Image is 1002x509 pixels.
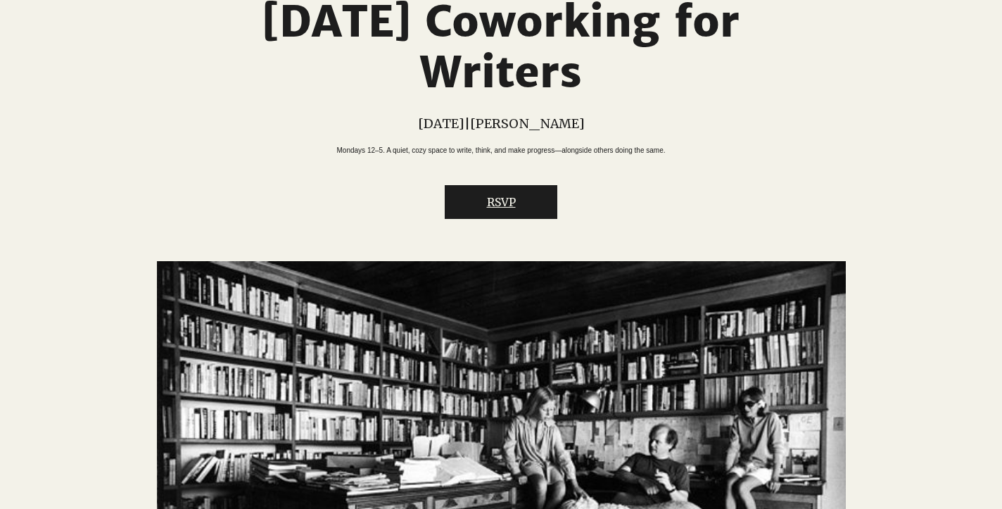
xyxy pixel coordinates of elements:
p: Mondays 12–5. A quiet, cozy space to write, think, and make progress—alongside others doing the s... [337,145,666,156]
p: [PERSON_NAME] [470,115,585,132]
span: | [464,115,470,132]
button: RSVP [445,185,557,219]
p: [DATE] [418,115,464,132]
